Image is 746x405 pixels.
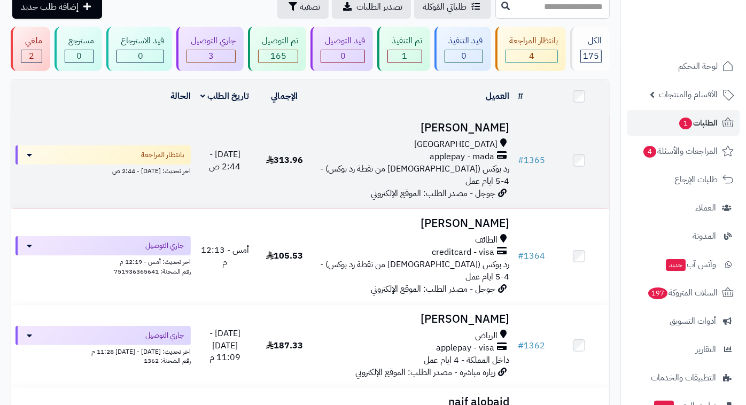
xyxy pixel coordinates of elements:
[445,35,483,47] div: قيد التنفيذ
[209,148,240,173] span: [DATE] - 2:44 ص
[518,250,524,262] span: #
[486,90,509,103] a: العميل
[430,151,494,163] span: applepay - mada
[340,50,346,63] span: 0
[695,200,716,215] span: العملاء
[321,35,365,47] div: قيد التوصيل
[9,27,52,71] a: ملغي 2
[436,342,494,354] span: applepay - visa
[445,50,483,63] div: 0
[627,337,740,362] a: التقارير
[65,50,94,63] div: 0
[673,30,736,52] img: logo-2.png
[321,50,364,63] div: 0
[15,165,191,176] div: اخر تحديث: [DATE] - 2:44 ص
[627,138,740,164] a: المراجعات والأسئلة4
[116,35,164,47] div: قيد الاسترجاع
[114,267,191,276] span: رقم الشحنة: 751936365641
[693,229,716,244] span: المدونة
[141,150,184,160] span: بانتظار المراجعة
[666,259,686,271] span: جديد
[300,1,320,13] span: تصفية
[77,50,82,63] span: 0
[642,144,718,159] span: المراجعات والأسئلة
[29,50,34,63] span: 2
[201,244,249,269] span: أمس - 12:13 م
[506,50,558,63] div: 4
[318,217,509,230] h3: [PERSON_NAME]
[506,35,558,47] div: بانتظار المراجعة
[651,370,716,385] span: التطبيقات والخدمات
[696,342,716,357] span: التقارير
[318,313,509,325] h3: [PERSON_NAME]
[627,280,740,306] a: السلات المتروكة197
[583,50,599,63] span: 175
[15,255,191,267] div: اخر تحديث: أمس - 12:19 م
[320,258,509,283] span: رد بوكس ([DEMOGRAPHIC_DATA] من نقطة رد بوكس) - 4-5 ايام عمل
[643,146,656,158] span: 4
[208,50,214,63] span: 3
[580,35,602,47] div: الكل
[375,27,432,71] a: تم التنفيذ 1
[402,50,408,63] span: 1
[678,115,718,130] span: الطلبات
[308,27,375,71] a: قيد التوصيل 0
[627,365,740,391] a: التطبيقات والخدمات
[432,246,494,259] span: creditcard - visa
[424,354,509,367] span: داخل المملكة - 4 ايام عمل
[670,314,716,329] span: أدوات التسويق
[518,339,524,352] span: #
[145,240,184,251] span: جاري التوصيل
[432,27,493,71] a: قيد التنفيذ 0
[659,87,718,102] span: الأقسام والمنتجات
[259,50,298,63] div: 165
[170,90,191,103] a: الحالة
[493,27,569,71] a: بانتظار المراجعة 4
[209,327,240,364] span: [DATE] - [DATE] 11:09 م
[518,154,545,167] a: #1365
[388,50,422,63] div: 1
[145,330,184,341] span: جاري التوصيل
[529,50,534,63] span: 4
[320,162,509,188] span: رد بوكس ([DEMOGRAPHIC_DATA] من نقطة رد بوكس) - 4-5 ايام عمل
[648,287,667,299] span: 197
[627,308,740,334] a: أدوات التسويق
[518,154,524,167] span: #
[138,50,143,63] span: 0
[518,250,545,262] a: #1364
[144,356,191,365] span: رقم الشحنة: 1362
[627,110,740,136] a: الطلبات1
[423,1,467,13] span: طلباتي المُوكلة
[21,35,42,47] div: ملغي
[271,90,298,103] a: الإجمالي
[15,345,191,356] div: اخر تحديث: [DATE] - [DATE] 11:28 م
[187,35,236,47] div: جاري التوصيل
[187,50,235,63] div: 3
[627,53,740,79] a: لوحة التحكم
[318,122,509,134] h3: [PERSON_NAME]
[647,285,718,300] span: السلات المتروكة
[371,283,495,295] span: جوجل - مصدر الطلب: الموقع الإلكتروني
[678,59,718,74] span: لوحة التحكم
[371,187,495,200] span: جوجل - مصدر الطلب: الموقع الإلكتروني
[627,167,740,192] a: طلبات الإرجاع
[568,27,612,71] a: الكل175
[679,118,692,129] span: 1
[200,90,249,103] a: تاريخ الطلب
[355,366,495,379] span: زيارة مباشرة - مصدر الطلب: الموقع الإلكتروني
[627,195,740,221] a: العملاء
[21,1,79,13] span: إضافة طلب جديد
[270,50,286,63] span: 165
[627,223,740,249] a: المدونة
[266,339,303,352] span: 187.33
[461,50,467,63] span: 0
[65,35,95,47] div: مسترجع
[266,154,303,167] span: 313.96
[21,50,42,63] div: 2
[104,27,174,71] a: قيد الاسترجاع 0
[117,50,164,63] div: 0
[174,27,246,71] a: جاري التوصيل 3
[475,330,498,342] span: الرياض
[518,90,523,103] a: #
[266,250,303,262] span: 105.53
